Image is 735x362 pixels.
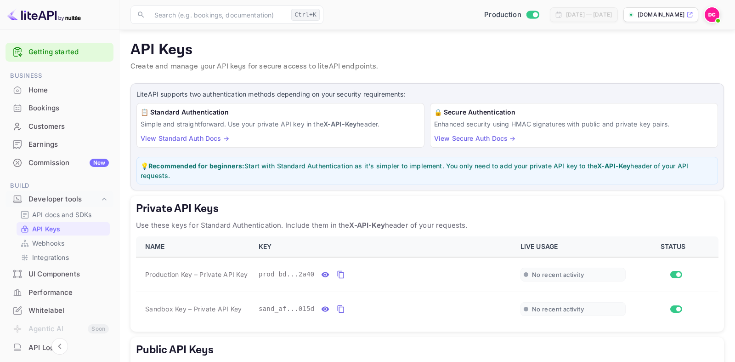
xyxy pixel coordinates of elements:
[6,99,113,117] div: Bookings
[532,271,584,279] span: No recent activity
[149,6,288,24] input: Search (e.g. bookings, documentation)
[6,265,113,282] a: UI Components
[6,118,113,135] a: Customers
[291,9,320,21] div: Ctrl+K
[7,7,81,22] img: LiteAPI logo
[6,81,113,99] div: Home
[17,208,110,221] div: API docs and SDKs
[20,253,106,262] a: Integrations
[17,222,110,236] div: API Keys
[6,71,113,81] span: Business
[130,41,724,59] p: API Keys
[28,287,109,298] div: Performance
[136,236,253,257] th: NAME
[6,284,113,302] div: Performance
[631,236,718,257] th: STATUS
[28,305,109,316] div: Whitelabel
[28,121,109,132] div: Customers
[434,107,714,117] h6: 🔒 Secure Authentication
[32,238,64,248] p: Webhooks
[28,139,109,150] div: Earnings
[28,103,109,114] div: Bookings
[28,269,109,280] div: UI Components
[141,107,420,117] h6: 📋 Standard Authentication
[705,7,719,22] img: Dale Castaldi
[17,236,110,250] div: Webhooks
[28,85,109,96] div: Home
[145,304,242,314] span: Sandbox Key – Private API Key
[136,220,718,231] p: Use these keys for Standard Authentication. Include them in the header of your requests.
[28,47,109,57] a: Getting started
[597,162,630,170] strong: X-API-Key
[6,339,113,357] div: API Logs
[20,224,106,234] a: API Keys
[6,136,113,153] a: Earnings
[532,305,584,313] span: No recent activity
[51,338,68,355] button: Collapse navigation
[484,10,521,20] span: Production
[17,251,110,264] div: Integrations
[32,210,92,219] p: API docs and SDKs
[6,118,113,136] div: Customers
[6,43,113,62] div: Getting started
[434,119,714,129] p: Enhanced security using HMAC signatures with public and private key pairs.
[349,221,384,230] strong: X-API-Key
[6,302,113,320] div: Whitelabel
[145,270,248,279] span: Production Key – Private API Key
[6,181,113,191] span: Build
[481,10,543,20] div: Switch to Sandbox mode
[32,224,60,234] p: API Keys
[32,253,69,262] p: Integrations
[28,343,109,353] div: API Logs
[638,11,684,19] p: [DOMAIN_NAME]
[6,265,113,283] div: UI Components
[6,339,113,356] a: API Logs
[434,134,515,142] a: View Secure Auth Docs →
[515,236,631,257] th: LIVE USAGE
[20,238,106,248] a: Webhooks
[6,302,113,319] a: Whitelabel
[6,99,113,116] a: Bookings
[20,210,106,219] a: API docs and SDKs
[141,161,714,180] p: 💡 Start with Standard Authentication as it's simpler to implement. You only need to add your priv...
[259,270,315,279] span: prod_bd...2a40
[90,159,109,167] div: New
[141,119,420,129] p: Simple and straightforward. Use your private API key in the header.
[6,154,113,171] a: CommissionNew
[6,154,113,172] div: CommissionNew
[130,61,724,72] p: Create and manage your API keys for secure access to liteAPI endpoints.
[136,236,718,326] table: private api keys table
[253,236,515,257] th: KEY
[6,284,113,301] a: Performance
[566,11,612,19] div: [DATE] — [DATE]
[136,343,718,357] h5: Public API Keys
[323,120,356,128] strong: X-API-Key
[136,201,718,216] h5: Private API Keys
[136,89,718,99] p: LiteAPI supports two authentication methods depending on your security requirements:
[28,158,109,168] div: Commission
[259,304,315,314] span: sand_af...015d
[28,194,100,205] div: Developer tools
[6,81,113,98] a: Home
[141,134,229,142] a: View Standard Auth Docs →
[6,191,113,207] div: Developer tools
[148,162,244,170] strong: Recommended for beginners:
